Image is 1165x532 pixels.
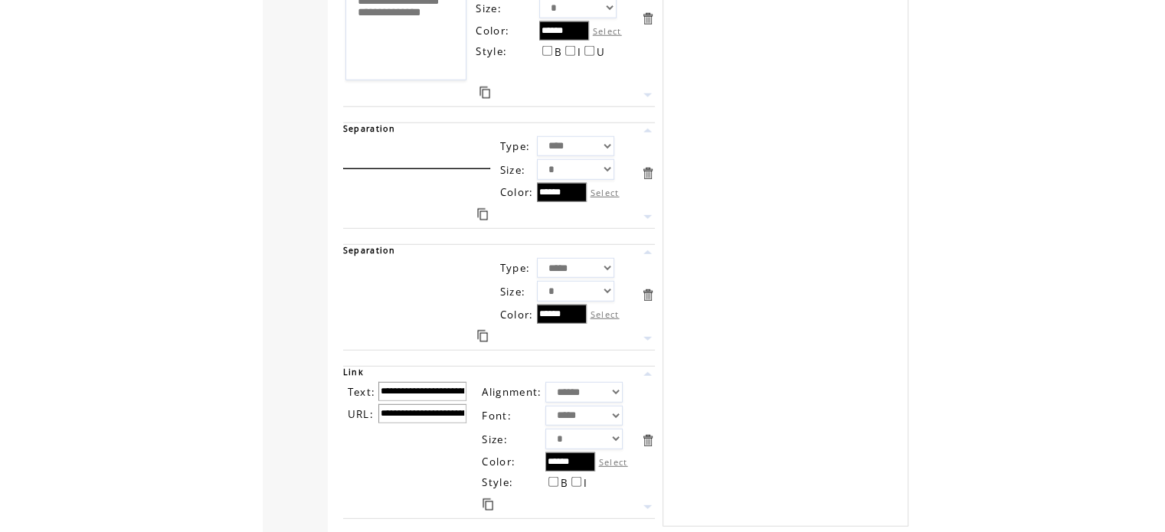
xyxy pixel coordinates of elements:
[640,210,655,224] a: Move this item down
[640,288,655,302] a: Delete this item
[640,331,655,346] a: Move this item down
[500,308,534,321] span: Color:
[476,44,507,58] span: Style:
[640,367,655,381] a: Move this item up
[482,409,512,423] span: Font:
[555,45,562,59] span: B
[500,163,526,177] span: Size:
[477,208,488,220] a: Duplicate this item
[482,455,515,468] span: Color:
[482,385,542,399] span: Alignment:
[561,476,568,490] span: B
[343,245,395,256] span: Separation
[477,330,488,342] a: Duplicate this item
[591,308,620,320] label: Select
[597,45,605,59] span: U
[599,456,628,468] label: Select
[348,407,374,421] span: URL:
[476,24,509,38] span: Color:
[640,245,655,259] a: Move this item up
[640,123,655,138] a: Move this item up
[482,475,513,489] span: Style:
[343,123,395,134] span: Separation
[479,86,490,99] a: Duplicate this item
[578,45,581,59] span: I
[500,285,526,299] span: Size:
[476,2,502,15] span: Size:
[483,498,493,511] a: Duplicate this item
[640,11,655,26] a: Delete this item
[640,433,655,448] a: Delete this item
[640,88,655,103] a: Move this item down
[593,25,622,37] label: Select
[343,367,364,377] span: Link
[500,261,531,275] span: Type:
[482,432,508,446] span: Size:
[500,185,534,199] span: Color:
[640,500,655,514] a: Move this item down
[500,139,531,153] span: Type:
[591,187,620,198] label: Select
[584,476,587,490] span: I
[348,385,376,399] span: Text:
[640,166,655,181] a: Delete this item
